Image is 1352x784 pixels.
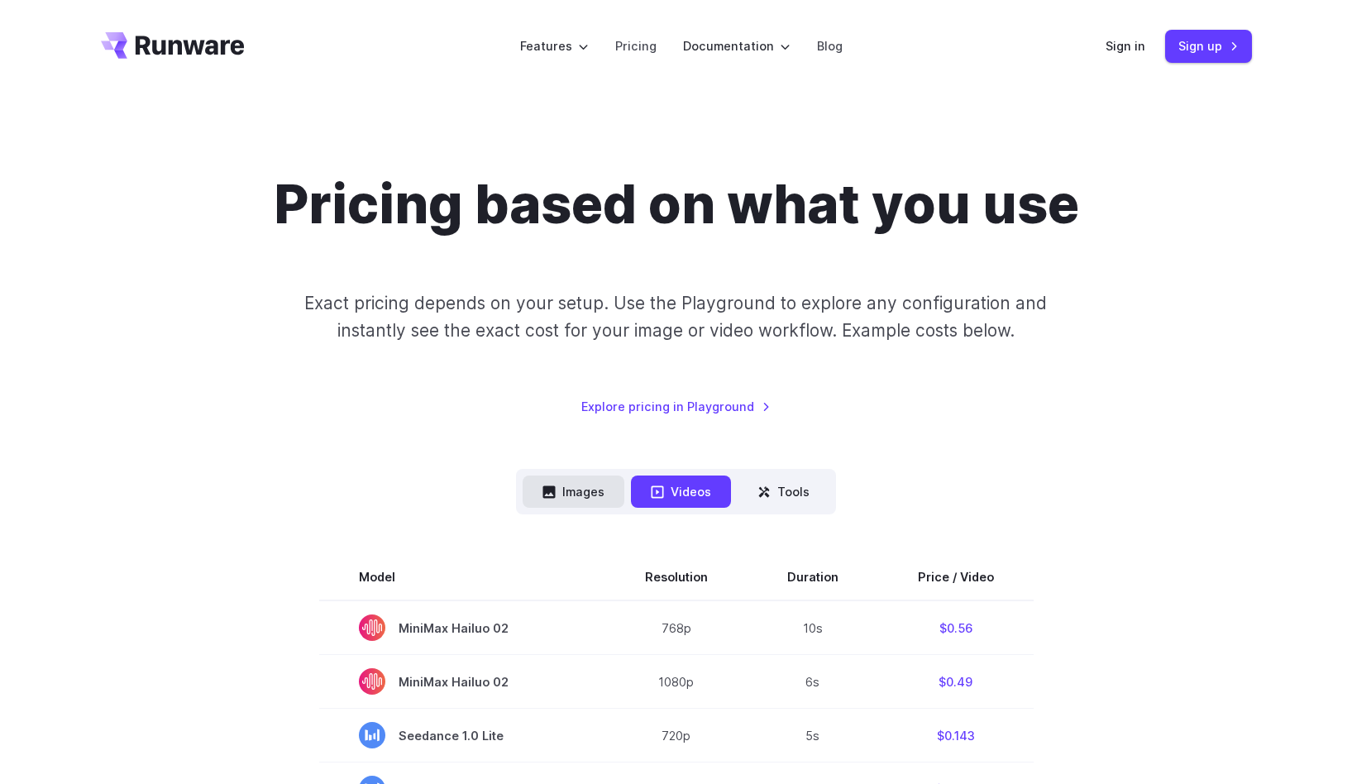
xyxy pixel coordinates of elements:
th: Resolution [605,554,748,600]
span: MiniMax Hailuo 02 [359,614,566,641]
td: $0.56 [878,600,1034,655]
td: 6s [748,655,878,709]
h1: Pricing based on what you use [274,172,1079,237]
a: Sign up [1165,30,1252,62]
label: Features [520,36,589,55]
a: Sign in [1106,36,1145,55]
span: Seedance 1.0 Lite [359,722,566,748]
button: Tools [738,476,829,508]
p: Exact pricing depends on your setup. Use the Playground to explore any configuration and instantl... [273,289,1078,345]
td: 10s [748,600,878,655]
button: Images [523,476,624,508]
a: Go to / [101,32,245,59]
td: $0.143 [878,709,1034,762]
th: Model [319,554,605,600]
button: Videos [631,476,731,508]
th: Duration [748,554,878,600]
td: $0.49 [878,655,1034,709]
span: MiniMax Hailuo 02 [359,668,566,695]
label: Documentation [683,36,791,55]
th: Price / Video [878,554,1034,600]
a: Blog [817,36,843,55]
td: 768p [605,600,748,655]
a: Explore pricing in Playground [581,397,771,416]
td: 1080p [605,655,748,709]
a: Pricing [615,36,657,55]
td: 5s [748,709,878,762]
td: 720p [605,709,748,762]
